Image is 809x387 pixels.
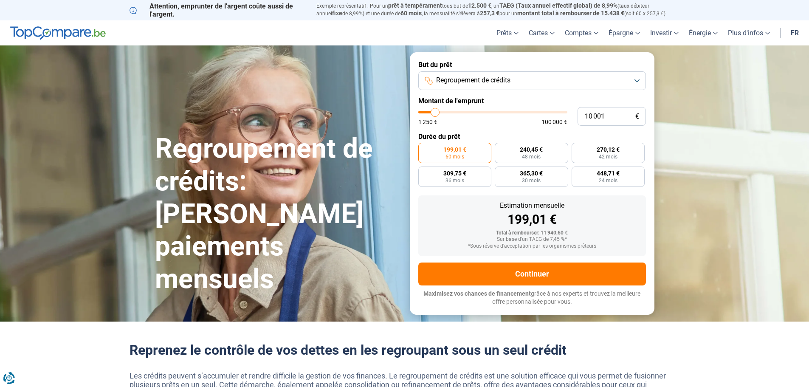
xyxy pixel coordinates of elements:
[418,97,646,105] label: Montant de l'emprunt
[520,147,543,153] span: 240,45 €
[443,147,466,153] span: 199,01 €
[425,230,639,236] div: Total à rembourser: 11 940,60 €
[786,20,804,45] a: fr
[522,178,541,183] span: 30 mois
[425,213,639,226] div: 199,01 €
[418,61,646,69] label: But du prêt
[418,133,646,141] label: Durée du prêt
[445,178,464,183] span: 36 mois
[418,119,437,125] span: 1 250 €
[522,154,541,159] span: 48 mois
[332,10,342,17] span: fixe
[723,20,775,45] a: Plus d'infos
[443,170,466,176] span: 309,75 €
[684,20,723,45] a: Énergie
[603,20,645,45] a: Épargne
[10,26,106,40] img: TopCompare
[599,154,617,159] span: 42 mois
[560,20,603,45] a: Comptes
[520,170,543,176] span: 365,30 €
[425,202,639,209] div: Estimation mensuelle
[130,342,680,358] h2: Reprenez le contrôle de vos dettes en les regroupant sous un seul crédit
[436,76,510,85] span: Regroupement de crédits
[130,2,306,18] p: Attention, emprunter de l'argent coûte aussi de l'argent.
[491,20,524,45] a: Prêts
[425,243,639,249] div: *Sous réserve d'acceptation par les organismes prêteurs
[645,20,684,45] a: Investir
[499,2,617,9] span: TAEG (Taux annuel effectif global) de 8,99%
[423,290,531,297] span: Maximisez vos chances de financement
[418,71,646,90] button: Regroupement de crédits
[425,237,639,243] div: Sur base d'un TAEG de 7,45 %*
[468,2,491,9] span: 12.500 €
[597,147,620,153] span: 270,12 €
[445,154,464,159] span: 60 mois
[517,10,624,17] span: montant total à rembourser de 15.438 €
[418,263,646,285] button: Continuer
[155,133,400,296] h1: Regroupement de crédits: [PERSON_NAME] paiements mensuels
[418,290,646,306] p: grâce à nos experts et trouvez la meilleure offre personnalisée pour vous.
[541,119,567,125] span: 100 000 €
[400,10,422,17] span: 60 mois
[599,178,617,183] span: 24 mois
[597,170,620,176] span: 448,71 €
[388,2,442,9] span: prêt à tempérament
[635,113,639,120] span: €
[480,10,499,17] span: 257,3 €
[524,20,560,45] a: Cartes
[316,2,680,17] p: Exemple représentatif : Pour un tous but de , un (taux débiteur annuel de 8,99%) et une durée de ...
